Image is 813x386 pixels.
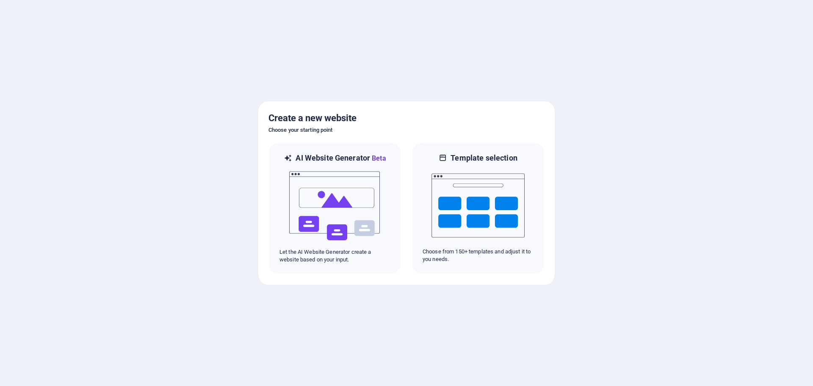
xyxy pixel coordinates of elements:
[268,111,545,125] h5: Create a new website
[268,142,401,275] div: AI Website GeneratorBetaaiLet the AI Website Generator create a website based on your input.
[279,248,390,264] p: Let the AI Website Generator create a website based on your input.
[412,142,545,275] div: Template selectionChoose from 150+ templates and adjust it to you needs.
[451,153,517,163] h6: Template selection
[288,164,382,248] img: ai
[268,125,545,135] h6: Choose your starting point
[296,153,386,164] h6: AI Website Generator
[370,154,386,162] span: Beta
[423,248,534,263] p: Choose from 150+ templates and adjust it to you needs.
